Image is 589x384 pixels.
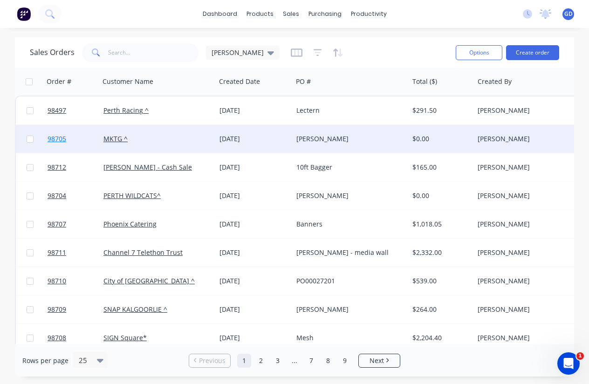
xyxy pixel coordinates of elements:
[412,333,467,343] div: $2,204.40
[478,134,581,144] div: [PERSON_NAME]
[48,163,66,172] span: 98712
[103,191,161,200] a: PERTH WILDCATS^
[219,333,289,343] div: [DATE]
[103,305,167,314] a: SNAP KALGOORLIE ^
[370,356,384,365] span: Next
[506,45,559,60] button: Create order
[338,354,352,368] a: Page 9
[219,305,289,314] div: [DATE]
[189,356,230,365] a: Previous page
[304,354,318,368] a: Page 7
[478,248,581,257] div: [PERSON_NAME]
[48,305,66,314] span: 98709
[478,163,581,172] div: [PERSON_NAME]
[296,163,400,172] div: 10ft Bagger
[456,45,502,60] button: Options
[478,77,512,86] div: Created By
[219,248,289,257] div: [DATE]
[296,248,400,257] div: [PERSON_NAME] - media wall
[478,305,581,314] div: [PERSON_NAME]
[48,248,66,257] span: 98711
[296,134,400,144] div: [PERSON_NAME]
[412,305,467,314] div: $264.00
[412,106,467,115] div: $291.50
[48,106,66,115] span: 98497
[478,106,581,115] div: [PERSON_NAME]
[219,219,289,229] div: [DATE]
[48,191,66,200] span: 98704
[48,96,103,124] a: 98497
[478,333,581,343] div: [PERSON_NAME]
[254,354,268,368] a: Page 2
[48,219,66,229] span: 98707
[47,77,71,86] div: Order #
[576,352,584,360] span: 1
[48,276,66,286] span: 98710
[48,324,103,352] a: 98708
[237,354,251,368] a: Page 1 is your current page
[296,305,400,314] div: [PERSON_NAME]
[296,276,400,286] div: PO00027201
[296,106,400,115] div: Lectern
[412,248,467,257] div: $2,332.00
[103,134,128,143] a: MKTG ^
[478,219,581,229] div: [PERSON_NAME]
[48,134,66,144] span: 98705
[478,276,581,286] div: [PERSON_NAME]
[271,354,285,368] a: Page 3
[199,356,226,365] span: Previous
[219,191,289,200] div: [DATE]
[48,295,103,323] a: 98709
[103,77,153,86] div: Customer Name
[412,276,467,286] div: $539.00
[412,163,467,172] div: $165.00
[108,43,199,62] input: Search...
[48,333,66,343] span: 98708
[296,333,400,343] div: Mesh
[185,354,404,368] ul: Pagination
[48,125,103,153] a: 98705
[103,248,183,257] a: Channel 7 Telethon Trust
[242,7,278,21] div: products
[478,191,581,200] div: [PERSON_NAME]
[304,7,346,21] div: purchasing
[17,7,31,21] img: Factory
[296,77,311,86] div: PO #
[219,106,289,115] div: [DATE]
[103,219,157,228] a: Phoenix Catering
[278,7,304,21] div: sales
[48,210,103,238] a: 98707
[296,191,400,200] div: [PERSON_NAME]
[22,356,68,365] span: Rows per page
[219,134,289,144] div: [DATE]
[103,276,195,285] a: City of [GEOGRAPHIC_DATA] ^
[103,106,149,115] a: Perth Racing ^
[412,134,467,144] div: $0.00
[321,354,335,368] a: Page 8
[219,163,289,172] div: [DATE]
[564,10,573,18] span: GD
[296,219,400,229] div: Banners
[103,163,192,171] a: [PERSON_NAME] - Cash Sale
[30,48,75,57] h1: Sales Orders
[288,354,301,368] a: Jump forward
[412,191,467,200] div: $0.00
[412,219,467,229] div: $1,018.05
[48,182,103,210] a: 98704
[48,239,103,267] a: 98711
[198,7,242,21] a: dashboard
[48,153,103,181] a: 98712
[48,267,103,295] a: 98710
[219,77,260,86] div: Created Date
[359,356,400,365] a: Next page
[219,276,289,286] div: [DATE]
[557,352,580,375] iframe: Intercom live chat
[412,77,437,86] div: Total ($)
[212,48,264,57] span: [PERSON_NAME]
[103,333,147,342] a: SIGN Square*
[346,7,391,21] div: productivity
